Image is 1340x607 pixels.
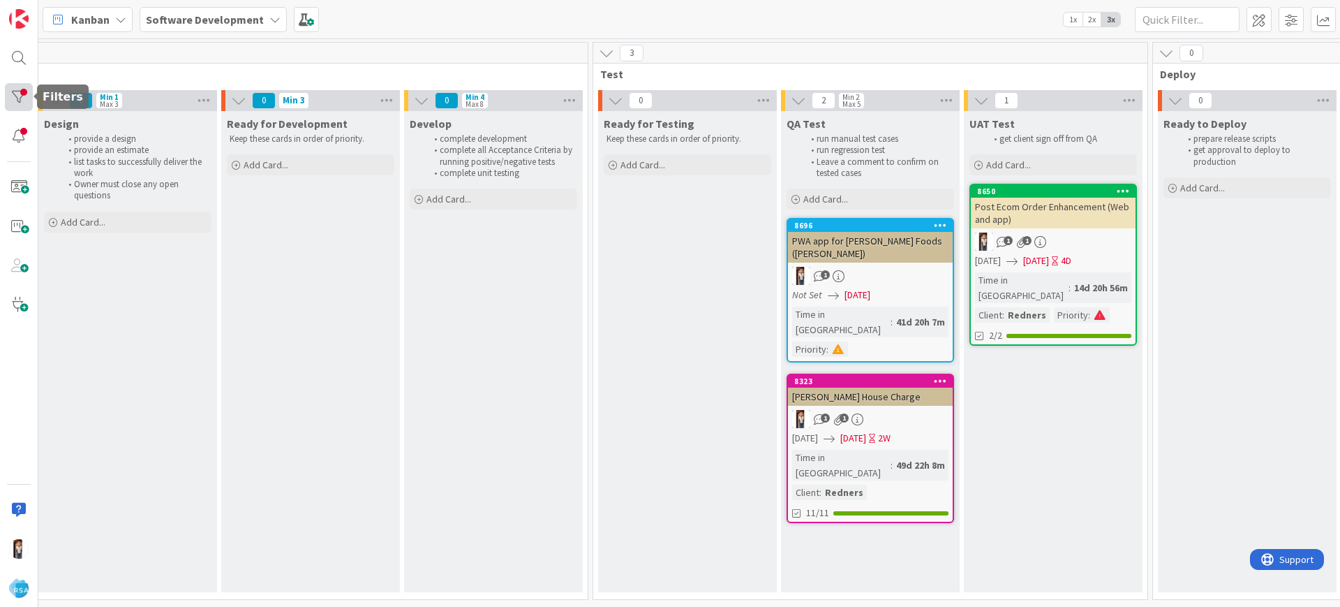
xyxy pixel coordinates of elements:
[787,117,826,131] span: QA Test
[283,97,305,104] div: Min 3
[9,9,29,29] img: Visit kanbanzone.com
[620,45,643,61] span: 3
[821,485,867,500] div: Redners
[100,94,119,101] div: Min 1
[9,578,29,598] img: avatar
[1189,92,1212,109] span: 0
[986,159,1031,171] span: Add Card...
[1054,307,1088,323] div: Priority
[43,90,83,103] h5: Filters
[977,187,1136,196] div: 8650
[891,314,893,330] span: :
[1088,307,1090,323] span: :
[788,375,953,406] div: 8323[PERSON_NAME] House Charge
[435,92,459,109] span: 0
[803,133,952,145] li: run manual test cases
[792,307,891,337] div: Time in [GEOGRAPHIC_DATA]
[466,101,484,108] div: Max 8
[61,156,209,180] li: list tasks to successfully deliver the work
[893,314,948,330] div: 41d 20h 7m
[1064,13,1082,27] span: 1x
[100,101,118,108] div: Max 3
[788,410,953,428] div: SK
[61,133,209,145] li: provide a design
[969,117,1015,131] span: UAT Test
[891,458,893,473] span: :
[792,431,818,446] span: [DATE]
[788,267,953,285] div: SK
[878,431,891,446] div: 2W
[995,92,1018,109] span: 1
[61,179,209,202] li: Owner must close any open questions
[803,156,952,180] li: Leave a comment to confirm on tested cases
[1163,117,1246,131] span: Ready to Deploy
[788,375,953,388] div: 8323
[792,288,822,301] i: Not Set
[604,117,694,131] span: Ready for Testing
[1135,7,1239,32] input: Quick Filter...
[792,450,891,481] div: Time in [GEOGRAPHIC_DATA]
[788,219,953,232] div: 8696
[29,2,64,19] span: Support
[146,13,264,27] b: Software Development
[893,458,948,473] div: 49d 22h 8m
[803,193,848,205] span: Add Card...
[794,376,953,386] div: 8323
[620,159,665,171] span: Add Card...
[1180,145,1329,168] li: get approval to deploy to production
[230,133,392,145] p: Keep these cards in order of priority.
[426,168,575,179] li: complete unit testing
[803,145,952,156] li: run regression test
[787,374,954,523] a: 8323[PERSON_NAME] House ChargeSK[DATE][DATE]2WTime in [GEOGRAPHIC_DATA]:49d 22h 8mClient:Redners1...
[252,92,276,109] span: 0
[426,193,471,205] span: Add Card...
[1180,133,1329,145] li: prepare release scripts
[466,94,484,101] div: Min 4
[9,539,29,559] img: SK
[61,216,105,228] span: Add Card...
[44,117,79,131] span: Design
[840,431,866,446] span: [DATE]
[844,288,870,302] span: [DATE]
[600,67,1130,81] span: Test
[787,218,954,363] a: 8696PWA app for [PERSON_NAME] Foods ([PERSON_NAME])SKNot Set[DATE]Time in [GEOGRAPHIC_DATA]:41d 2...
[1004,307,1050,323] div: Redners
[821,414,830,423] span: 1
[1061,254,1071,268] div: 4D
[971,185,1136,198] div: 8650
[986,133,1135,145] li: get client sign off from QA
[806,506,829,520] span: 11/11
[819,485,821,500] span: :
[971,185,1136,228] div: 8650Post Ecom Order Enhancement (Web and app)
[792,342,826,357] div: Priority
[969,184,1137,346] a: 8650Post Ecom Order Enhancement (Web and app)SK[DATE][DATE]4DTime in [GEOGRAPHIC_DATA]:14d 20h 56...
[842,94,859,101] div: Min 2
[788,219,953,263] div: 8696PWA app for [PERSON_NAME] Foods ([PERSON_NAME])
[1022,236,1032,245] span: 1
[975,233,993,251] img: SK
[840,414,849,423] span: 1
[61,145,209,156] li: provide an estimate
[788,232,953,263] div: PWA app for [PERSON_NAME] Foods ([PERSON_NAME])
[1002,307,1004,323] span: :
[410,117,452,131] span: Develop
[794,221,953,231] div: 8696
[629,92,653,109] span: 0
[975,307,1002,323] div: Client
[792,485,819,500] div: Client
[1082,13,1101,27] span: 2x
[975,272,1069,303] div: Time in [GEOGRAPHIC_DATA]
[227,117,348,131] span: Ready for Development
[975,254,1001,268] span: [DATE]
[821,270,830,279] span: 1
[971,198,1136,228] div: Post Ecom Order Enhancement (Web and app)
[812,92,835,109] span: 2
[971,233,1136,251] div: SK
[792,267,810,285] img: SK
[1023,254,1049,268] span: [DATE]
[426,133,575,145] li: complete development
[244,159,288,171] span: Add Card...
[606,133,768,145] p: Keep these cards in order of priority.
[1071,280,1131,295] div: 14d 20h 56m
[426,145,575,168] li: complete all Acceptance Criteria by running positive/negative tests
